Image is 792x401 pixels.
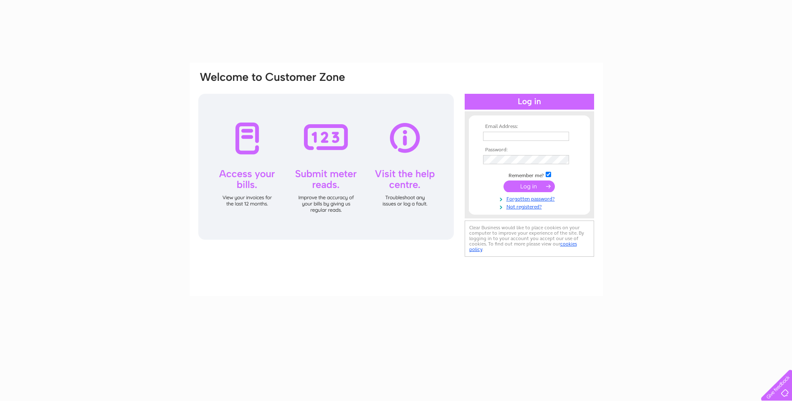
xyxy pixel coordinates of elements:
[465,221,594,257] div: Clear Business would like to place cookies on your computer to improve your experience of the sit...
[481,147,578,153] th: Password:
[504,180,555,192] input: Submit
[469,241,577,252] a: cookies policy
[481,170,578,179] td: Remember me?
[483,202,578,210] a: Not registered?
[481,124,578,130] th: Email Address:
[483,194,578,202] a: Forgotten password?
